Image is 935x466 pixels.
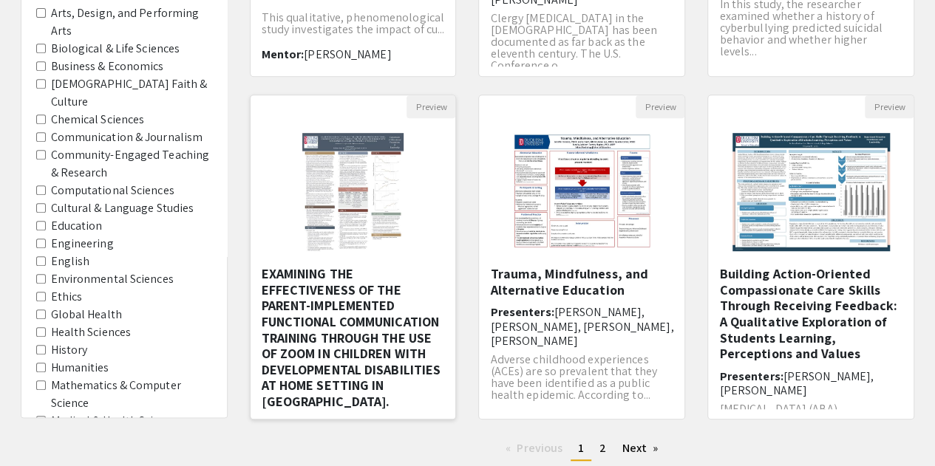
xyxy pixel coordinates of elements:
[636,95,684,118] button: Preview
[51,4,212,40] label: Arts, Design, and Performing Arts
[304,47,391,62] span: [PERSON_NAME]
[51,129,203,146] label: Communication & Journalism
[51,182,174,199] label: Computational Sciences
[51,146,212,182] label: Community-Engaged Teaching & Research
[51,199,194,217] label: Cultural & Language Studies
[51,270,174,288] label: Environmental Sciences
[250,95,457,419] div: Open Presentation <p>EXAMINING THE EFFECTIVENESS OF THE PARENT-IMPLEMENTED FUNCTIONAL COMMUNICATI...
[614,437,665,459] a: Next page
[51,40,180,58] label: Biological & Life Sciences
[51,341,88,359] label: History
[490,304,673,348] span: [PERSON_NAME], [PERSON_NAME], [PERSON_NAME], [PERSON_NAME]
[407,95,455,118] button: Preview
[498,118,666,266] img: <p>Trauma, Mindfulness, and Alternative Education</p>
[51,323,132,341] label: Health Sciences
[51,377,212,412] label: Mathematics & Computer Science
[578,440,584,456] span: 1
[288,118,418,266] img: <p>EXAMINING THE EFFECTIVENESS OF THE PARENT-IMPLEMENTED FUNCTIONAL COMMUNICATION TRAINING THROUG...
[51,306,122,323] label: Global Health
[11,400,63,455] iframe: Chat
[719,369,902,397] h6: Presenters:
[51,58,164,75] label: Business & Economics
[490,266,673,298] h5: Trauma, Mindfulness, and Alternative Education
[719,266,902,362] h5: Building Action-Oriented Compassionate Care Skills Through Receiving Feedback: A Qualitative Expl...
[719,403,902,415] p: [MEDICAL_DATA] (ABA) ...
[51,235,114,253] label: Engineering
[51,111,145,129] label: Chemical Sciences
[490,354,673,401] p: Adverse childhood experiences (ACEs) are so prevalent that they have been identified as a public ...
[262,266,445,409] h5: EXAMINING THE EFFECTIVENESS OF THE PARENT-IMPLEMENTED FUNCTIONAL COMMUNICATION TRAINING THROUGH T...
[517,440,562,456] span: Previous
[719,369,874,398] span: [PERSON_NAME], [PERSON_NAME]
[51,412,183,430] label: Medical & Health Sciences
[51,253,90,270] label: English
[478,95,685,419] div: Open Presentation <p>Trauma, Mindfulness, and Alternative Education</p>
[51,359,109,377] label: Humanities
[490,305,673,348] h6: Presenters:
[262,12,445,35] p: This qualitative, phenomenological study investigates the impact of cu...
[51,288,83,306] label: Ethics
[718,118,905,266] img: <p>Building Action-Oriented Compassionate Care Skills Through Receiving Feedback: A Qualitative E...
[262,47,305,62] span: Mentor:
[599,440,606,456] span: 2
[51,75,212,111] label: [DEMOGRAPHIC_DATA] Faith & Culture
[707,95,914,419] div: Open Presentation <p>Building Action-Oriented Compassionate Care Skills Through Receiving Feedbac...
[490,13,673,72] p: Clergy [MEDICAL_DATA] in the [DEMOGRAPHIC_DATA] has been documented as far back as the eleventh c...
[865,95,914,118] button: Preview
[250,437,915,461] ul: Pagination
[51,217,103,235] label: Education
